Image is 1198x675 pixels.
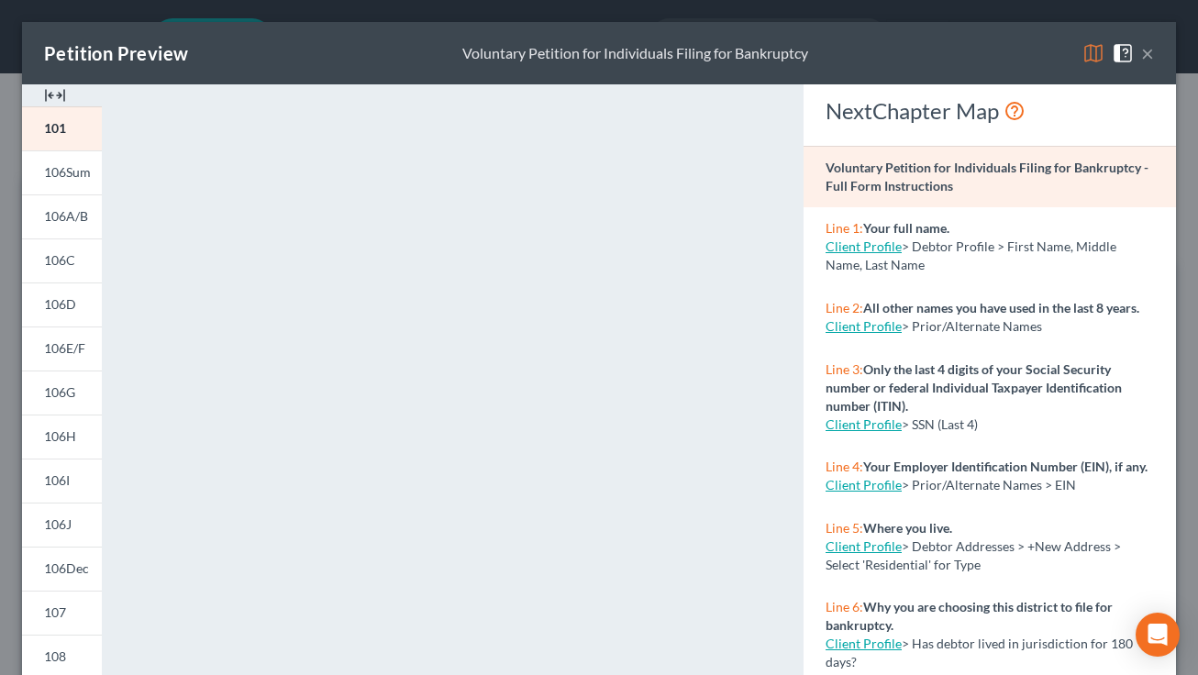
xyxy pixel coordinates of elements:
[826,96,1154,126] div: NextChapter Map
[22,282,102,326] a: 106D
[22,326,102,371] a: 106E/F
[44,428,76,444] span: 106H
[22,150,102,194] a: 106Sum
[44,648,66,664] span: 108
[826,361,863,377] span: Line 3:
[22,238,102,282] a: 106C
[44,40,188,66] div: Petition Preview
[826,238,902,254] a: Client Profile
[1136,613,1180,657] div: Open Intercom Messenger
[1141,42,1154,64] button: ×
[826,538,902,554] a: Client Profile
[826,416,902,432] a: Client Profile
[826,361,1122,414] strong: Only the last 4 digits of your Social Security number or federal Individual Taxpayer Identificati...
[826,300,863,315] span: Line 2:
[826,160,1148,194] strong: Voluntary Petition for Individuals Filing for Bankruptcy - Full Form Instructions
[44,560,89,576] span: 106Dec
[863,520,952,536] strong: Where you live.
[826,520,863,536] span: Line 5:
[22,106,102,150] a: 101
[863,459,1148,474] strong: Your Employer Identification Number (EIN), if any.
[1082,42,1104,64] img: map-eea8200ae884c6f1103ae1953ef3d486a96c86aabb227e865a55264e3737af1f.svg
[462,43,808,64] div: Voluntary Petition for Individuals Filing for Bankruptcy
[826,459,863,474] span: Line 4:
[826,636,902,651] a: Client Profile
[826,318,902,334] a: Client Profile
[44,120,66,136] span: 101
[1112,42,1134,64] img: help-close-5ba153eb36485ed6c1ea00a893f15db1cb9b99d6cae46e1a8edb6c62d00a1a76.svg
[826,238,1116,272] span: > Debtor Profile > First Name, Middle Name, Last Name
[863,300,1139,315] strong: All other names you have used in the last 8 years.
[826,599,1113,633] strong: Why you are choosing this district to file for bankruptcy.
[826,477,902,492] a: Client Profile
[44,296,76,312] span: 106D
[22,459,102,503] a: 106I
[826,220,863,236] span: Line 1:
[44,164,91,180] span: 106Sum
[44,340,85,356] span: 106E/F
[44,252,75,268] span: 106C
[44,604,66,620] span: 107
[44,472,70,488] span: 106I
[44,384,75,400] span: 106G
[22,591,102,635] a: 107
[902,318,1042,334] span: > Prior/Alternate Names
[44,516,72,532] span: 106J
[22,547,102,591] a: 106Dec
[22,415,102,459] a: 106H
[22,371,102,415] a: 106G
[22,503,102,547] a: 106J
[44,208,88,224] span: 106A/B
[902,416,978,432] span: > SSN (Last 4)
[863,220,949,236] strong: Your full name.
[44,84,66,106] img: expand-e0f6d898513216a626fdd78e52531dac95497ffd26381d4c15ee2fc46db09dca.svg
[902,477,1076,492] span: > Prior/Alternate Names > EIN
[826,636,1133,669] span: > Has debtor lived in jurisdiction for 180 days?
[22,194,102,238] a: 106A/B
[826,599,863,614] span: Line 6:
[826,538,1121,572] span: > Debtor Addresses > +New Address > Select 'Residential' for Type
